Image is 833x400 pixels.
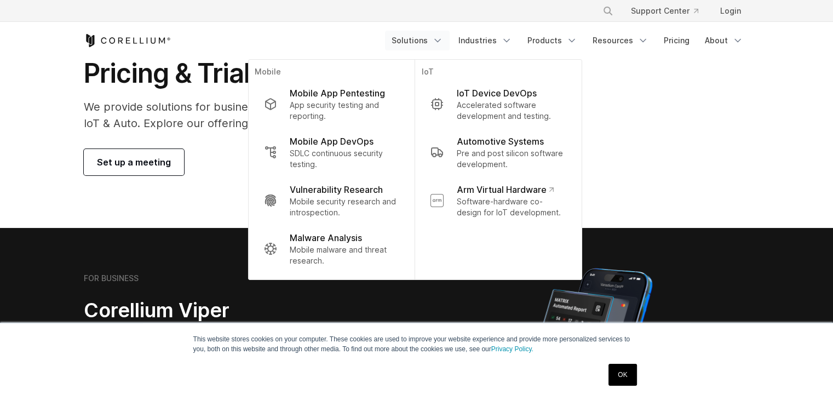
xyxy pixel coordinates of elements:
[255,66,407,80] p: Mobile
[385,31,750,50] div: Navigation Menu
[255,225,407,273] a: Malware Analysis Mobile malware and threat research.
[84,99,520,132] p: We provide solutions for businesses, research teams, community individuals, and IoT & Auto. Explo...
[456,196,566,218] p: Software-hardware co-design for IoT development.
[97,156,171,169] span: Set up a meeting
[290,231,362,244] p: Malware Analysis
[84,57,520,90] h1: Pricing & Trials
[421,176,575,225] a: Arm Virtual Hardware Software-hardware co-design for IoT development.
[193,334,640,354] p: This website stores cookies on your computer. These cookies are used to improve your website expe...
[290,87,385,100] p: Mobile App Pentesting
[84,298,364,323] h2: Corellium Viper
[290,100,399,122] p: App security testing and reporting.
[255,80,407,128] a: Mobile App Pentesting App security testing and reporting.
[421,128,575,176] a: Automotive Systems Pre and post silicon software development.
[456,87,536,100] p: IoT Device DevOps
[385,31,450,50] a: Solutions
[452,31,519,50] a: Industries
[491,345,533,353] a: Privacy Policy.
[421,80,575,128] a: IoT Device DevOps Accelerated software development and testing.
[521,31,584,50] a: Products
[290,148,399,170] p: SDLC continuous security testing.
[598,1,618,21] button: Search
[255,176,407,225] a: Vulnerability Research Mobile security research and introspection.
[84,273,139,283] h6: FOR BUSINESS
[290,183,383,196] p: Vulnerability Research
[456,148,566,170] p: Pre and post silicon software development.
[698,31,750,50] a: About
[290,196,399,218] p: Mobile security research and introspection.
[84,34,171,47] a: Corellium Home
[290,244,399,266] p: Mobile malware and threat research.
[608,364,636,386] a: OK
[711,1,750,21] a: Login
[456,135,543,148] p: Automotive Systems
[456,183,553,196] p: Arm Virtual Hardware
[589,1,750,21] div: Navigation Menu
[622,1,707,21] a: Support Center
[255,128,407,176] a: Mobile App DevOps SDLC continuous security testing.
[290,135,374,148] p: Mobile App DevOps
[84,149,184,175] a: Set up a meeting
[657,31,696,50] a: Pricing
[456,100,566,122] p: Accelerated software development and testing.
[586,31,655,50] a: Resources
[421,66,575,80] p: IoT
